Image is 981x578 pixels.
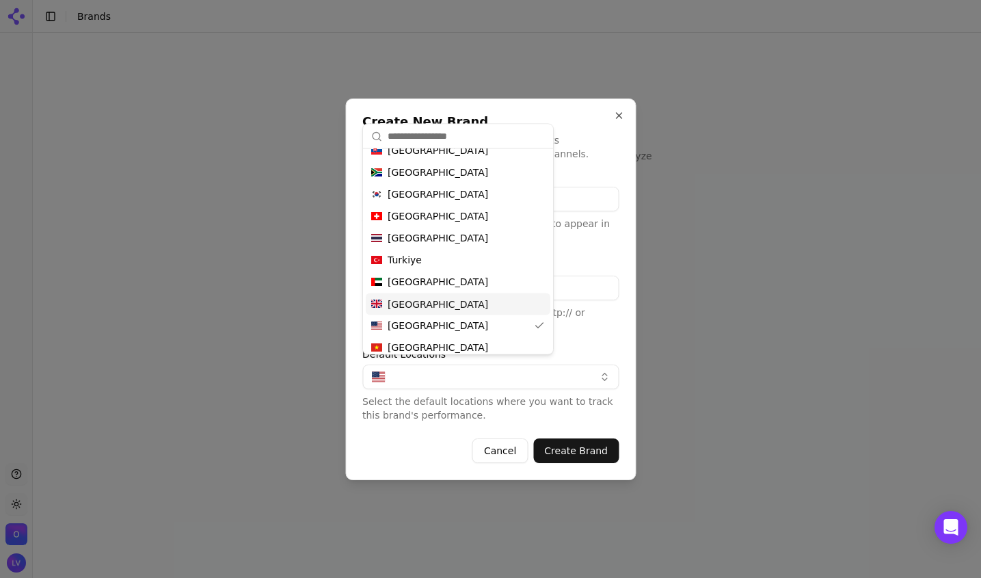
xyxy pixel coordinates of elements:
img: Thailand [371,233,382,244]
button: Cancel [472,438,528,463]
span: Turkiye [388,254,422,267]
img: United Arab Emirates [371,277,382,288]
span: [GEOGRAPHIC_DATA] [388,341,488,355]
span: [GEOGRAPHIC_DATA] [388,298,488,311]
img: United States [371,321,382,332]
span: [GEOGRAPHIC_DATA] [388,276,488,289]
img: Slovakia [371,146,382,157]
img: Turkiye [371,255,382,266]
img: United Kingdom [371,299,382,310]
div: Suggestions [363,149,553,354]
span: [GEOGRAPHIC_DATA] [388,144,488,158]
span: [GEOGRAPHIC_DATA] [388,232,488,246]
button: Create Brand [533,438,619,463]
img: United States [371,370,385,384]
img: South Africa [371,168,382,179]
label: Default Locations [362,350,619,359]
img: Vietnam [371,343,382,354]
img: South Korea [371,189,382,200]
span: [GEOGRAPHIC_DATA] [388,319,488,333]
span: [GEOGRAPHIC_DATA] [388,166,488,180]
h2: Create New Brand [362,116,619,128]
span: [GEOGRAPHIC_DATA] [388,188,488,202]
p: Select the default locations where you want to track this brand's performance. [362,395,619,422]
span: [GEOGRAPHIC_DATA] [388,210,488,224]
img: Switzerland [371,211,382,222]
